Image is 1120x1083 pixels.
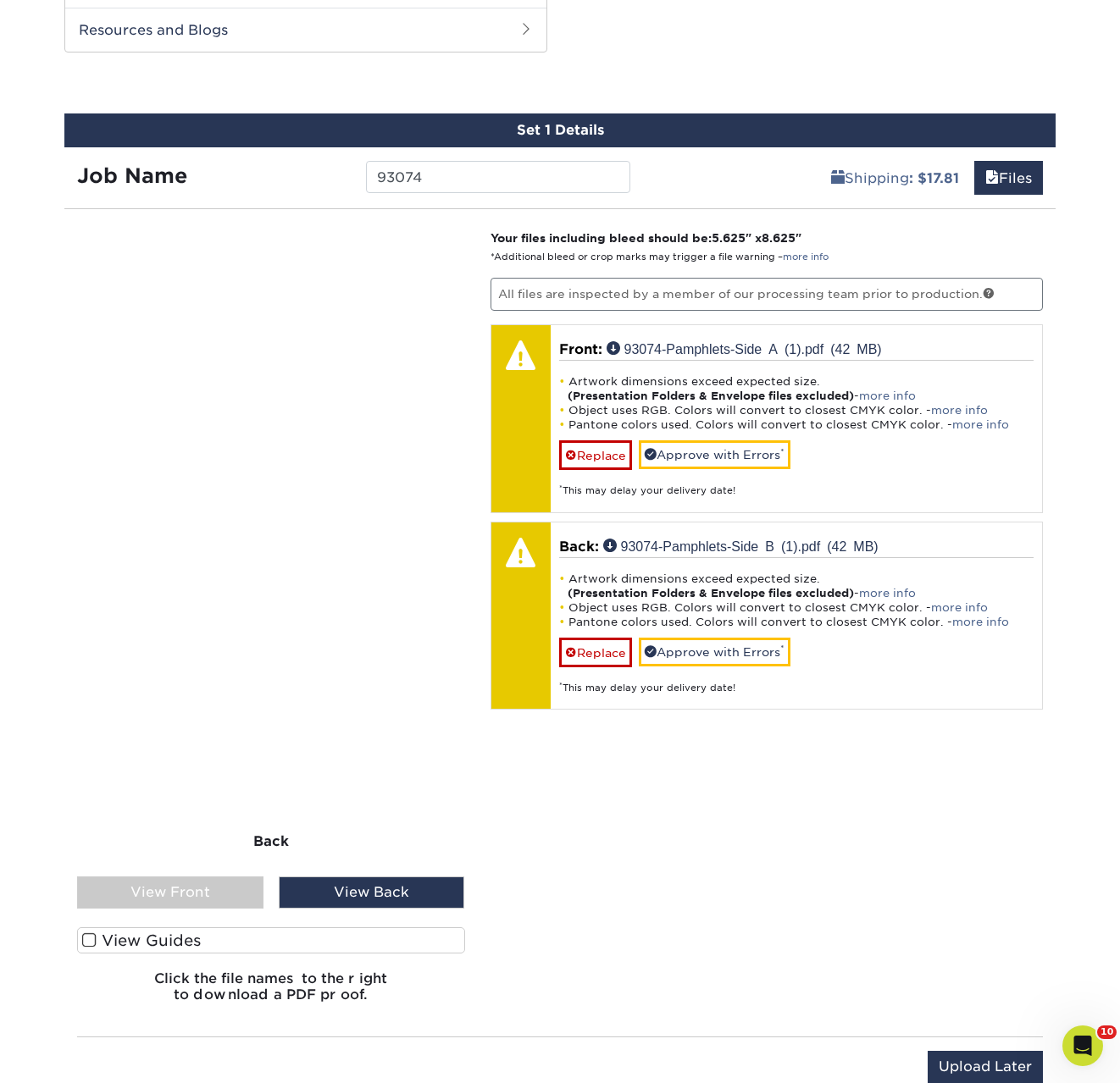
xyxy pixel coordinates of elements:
a: more info [952,418,1009,431]
b: : $17.81 [909,170,959,186]
a: 93074-Pamphlets-Side A (1).pdf (42 MB) [607,341,882,355]
a: Approve with Errors* [639,638,790,666]
div: View Back [279,876,465,909]
strong: (Presentation Folders & Envelope files excluded) [568,587,854,600]
h2: Resources and Blogs [65,8,546,52]
a: Approve with Errors* [639,440,790,469]
li: Object uses RGB. Colors will convert to closest CMYK color. - [559,403,1034,417]
input: Enter a job name [366,161,629,193]
small: *Additional bleed or crop marks may trigger a file warning – [491,251,829,262]
iframe: Intercom live chat [1062,1025,1103,1066]
label: View Guides [77,927,465,953]
li: Object uses RGB. Colors will convert to closest CMYK color. - [559,600,1034,615]
span: files [985,170,999,186]
div: This may delay your delivery date! [559,470,1034,498]
a: Shipping: $17.81 [820,161,970,195]
li: Pantone colors used. Colors will convert to closest CMYK color. - [559,615,1034,629]
span: 5.625 [712,231,746,245]
div: View Front [77,876,263,909]
a: more info [931,601,988,614]
a: Files [974,161,1043,195]
a: Replace [559,638,632,667]
iframe: Google Customer Reviews [4,1031,144,1077]
span: Back: [559,539,599,555]
a: more info [859,587,916,600]
a: more info [783,251,829,262]
div: Back [77,824,465,861]
strong: Your files including bleed should be: " x " [491,231,801,245]
a: more info [931,404,988,417]
li: Artwork dimensions exceed expected size. - [559,374,1034,403]
strong: Job Name [77,163,187,188]
a: more info [952,616,1009,628]
li: Pantone colors used. Colors will convert to closest CMYK color. - [559,417,1034,432]
a: 93074-Pamphlets-Side B (1).pdf (42 MB) [603,539,879,552]
strong: (Presentation Folders & Envelope files excluded) [568,390,854,402]
a: Replace [559,440,632,470]
div: Set 1 Details [64,113,1056,147]
span: 10 [1097,1025,1117,1039]
li: Artwork dimensions exceed expected size. - [559,572,1034,600]
span: Front: [559,341,602,357]
input: Upload Later [928,1051,1043,1083]
div: This may delay your delivery date! [559,667,1034,695]
h6: Click the file names to the right to download a PDF proof. [77,970,465,1016]
a: more info [859,390,916,402]
p: All files are inspected by a member of our processing team prior to production. [491,278,1044,310]
span: shipping [831,170,845,186]
span: 8.625 [762,231,796,245]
